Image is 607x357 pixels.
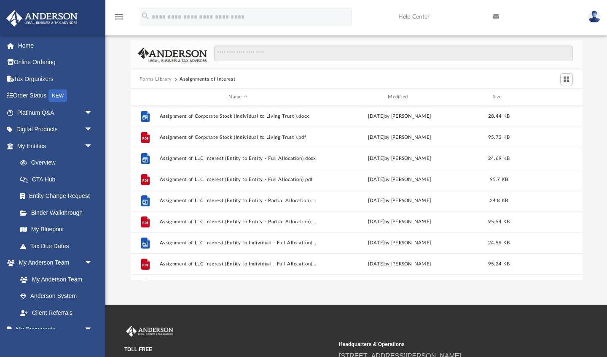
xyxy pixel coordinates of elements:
span: arrow_drop_down [84,104,101,122]
div: id [519,93,578,101]
a: Binder Walkthrough [12,204,105,221]
a: Digital Productsarrow_drop_down [6,121,105,138]
button: Switch to Grid View [560,73,573,85]
span: 95.24 KB [488,262,509,266]
a: Tax Organizers [6,70,105,87]
div: [DATE] by [PERSON_NAME] [321,260,478,268]
span: arrow_drop_down [84,121,101,138]
button: Assignment of LLC Interest (Entity to Entity - Full Allocation).pdf [159,177,317,182]
a: Entity Change Request [12,188,105,205]
div: grid [131,105,582,280]
button: Assignment of Corporate Stock (Individual to Living Trust ).docx [159,114,317,119]
div: [DATE] by [PERSON_NAME] [321,218,478,226]
div: [DATE] by [PERSON_NAME] [321,113,478,120]
small: TOLL FREE [124,346,333,353]
div: NEW [48,89,67,102]
div: [DATE] by [PERSON_NAME] [321,197,478,205]
a: My Documentsarrow_drop_down [6,321,101,338]
div: id [134,93,155,101]
i: search [141,11,150,21]
a: Online Ordering [6,54,105,71]
input: Search files and folders [214,46,572,62]
a: Anderson System [12,288,101,305]
a: Platinum Q&Aarrow_drop_down [6,104,105,121]
button: Assignment of LLC Interest (Entity to Entity - Full Allocation).docx [159,156,317,161]
span: arrow_drop_down [84,138,101,155]
div: Modified [320,93,478,101]
i: menu [114,12,124,22]
div: [DATE] by [PERSON_NAME] [321,155,478,162]
img: User Pic [588,11,601,23]
a: Home [6,37,105,54]
a: Tax Due Dates [12,238,105,254]
a: menu [114,16,124,22]
div: [DATE] by [PERSON_NAME] [321,176,478,184]
div: [DATE] by [PERSON_NAME] [321,239,478,247]
div: [DATE] by [PERSON_NAME] [321,134,478,141]
span: 95.73 KB [488,135,509,140]
button: Assignment of LLC Interest (Entity to Entity - Partial Allocation).docx [159,198,317,203]
button: Assignments of Interest [180,76,235,83]
span: arrow_drop_down [84,254,101,272]
small: Headquarters & Operations [339,341,548,348]
img: Anderson Advisors Platinum Portal [4,10,80,27]
div: Name [159,93,317,101]
a: Overview [12,154,105,171]
button: Assignment of Corporate Stock (Individual to Living Trust ).pdf [159,135,317,140]
button: Forms Library [140,76,172,83]
button: Assignment of LLC Interest (Entity to Individual - Full Allocation).pdf [159,261,317,267]
span: 95.7 KB [489,177,508,182]
span: 24.59 KB [488,241,509,245]
a: CTA Hub [12,171,105,188]
img: Anderson Advisors Platinum Portal [124,326,175,337]
a: My Blueprint [12,221,101,238]
a: My Entitiesarrow_drop_down [6,138,105,154]
span: 24.8 KB [489,198,508,203]
div: Size [482,93,516,101]
a: Order StatusNEW [6,87,105,105]
span: 28.44 KB [488,114,509,119]
button: Assignment of LLC Interest (Entity to Individual - Full Allocation).docx [159,240,317,246]
a: Client Referrals [12,304,101,321]
span: arrow_drop_down [84,321,101,338]
button: Assignment of LLC Interest (Entity to Entity - Partial Allocation).pdf [159,219,317,224]
span: 24.69 KB [488,156,509,161]
a: My Anderson Teamarrow_drop_down [6,254,101,271]
a: My Anderson Team [12,271,97,288]
span: 95.54 KB [488,219,509,224]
